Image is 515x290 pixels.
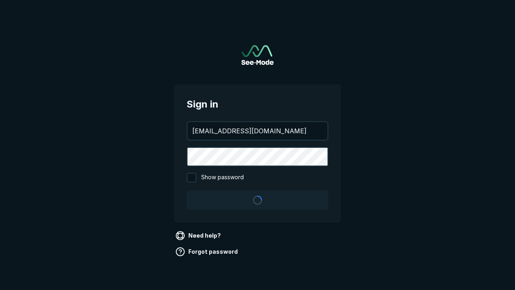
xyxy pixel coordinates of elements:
img: See-Mode Logo [241,45,274,65]
input: your@email.com [187,122,328,140]
a: Forgot password [174,245,241,258]
span: Show password [201,173,244,182]
a: Need help? [174,229,224,242]
span: Sign in [187,97,328,112]
a: Go to sign in [241,45,274,65]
